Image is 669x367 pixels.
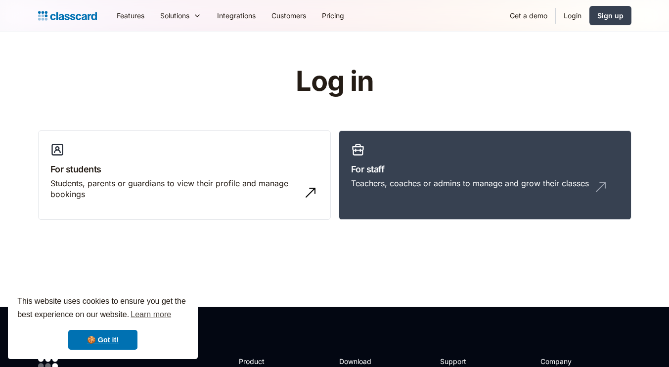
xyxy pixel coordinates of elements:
div: Solutions [152,4,209,27]
span: This website uses cookies to ensure you get the best experience on our website. [17,295,188,322]
div: Solutions [160,10,189,21]
div: cookieconsent [8,286,198,359]
a: learn more about cookies [129,307,173,322]
div: Sign up [597,10,624,21]
a: Integrations [209,4,264,27]
a: Login [556,4,589,27]
h2: Support [440,356,480,367]
div: Teachers, coaches or admins to manage and grow their classes [351,178,589,189]
a: home [38,9,97,23]
a: Sign up [589,6,631,25]
h3: For students [50,163,318,176]
a: For staffTeachers, coaches or admins to manage and grow their classes [339,130,631,220]
h3: For staff [351,163,619,176]
a: dismiss cookie message [68,330,137,350]
a: Customers [264,4,314,27]
a: For studentsStudents, parents or guardians to view their profile and manage bookings [38,130,331,220]
div: Students, parents or guardians to view their profile and manage bookings [50,178,299,200]
a: Get a demo [502,4,555,27]
h2: Company [540,356,606,367]
a: Pricing [314,4,352,27]
h2: Product [239,356,292,367]
h1: Log in [178,66,491,97]
h2: Download [339,356,380,367]
a: Features [109,4,152,27]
